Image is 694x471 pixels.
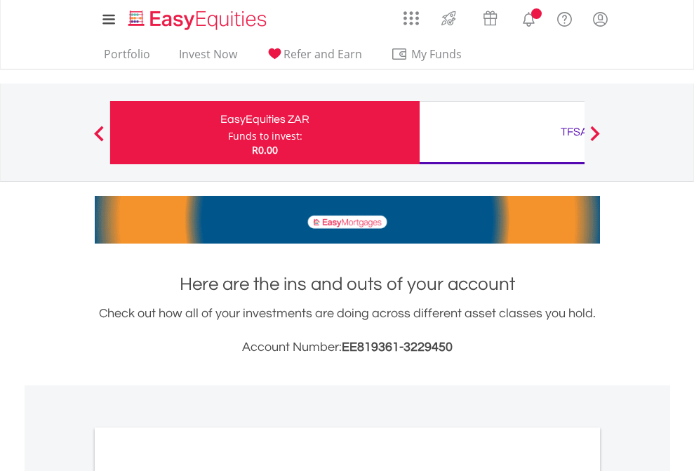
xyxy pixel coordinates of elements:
[403,11,419,26] img: grid-menu-icon.svg
[391,45,483,63] span: My Funds
[173,47,243,69] a: Invest Now
[469,4,511,29] a: Vouchers
[394,4,428,26] a: AppsGrid
[119,110,411,129] div: EasyEquities ZAR
[95,338,600,357] h3: Account Number:
[581,133,609,147] button: Next
[95,196,600,244] img: EasyMortage Promotion Banner
[547,4,582,32] a: FAQ's and Support
[95,272,600,297] h1: Here are the ins and outs of your account
[283,46,362,62] span: Refer and Earn
[252,143,278,157] span: R0.00
[85,133,113,147] button: Previous
[123,4,272,32] a: Home page
[260,47,368,69] a: Refer and Earn
[95,304,600,357] div: Check out how all of your investments are doing across different asset classes you hold.
[437,7,460,29] img: thrive-v2.svg
[582,4,618,34] a: My Profile
[342,340,453,354] span: EE819361-3229450
[228,129,302,143] div: Funds to invest:
[98,47,156,69] a: Portfolio
[479,7,502,29] img: vouchers-v2.svg
[126,8,272,32] img: EasyEquities_Logo.png
[511,4,547,32] a: Notifications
